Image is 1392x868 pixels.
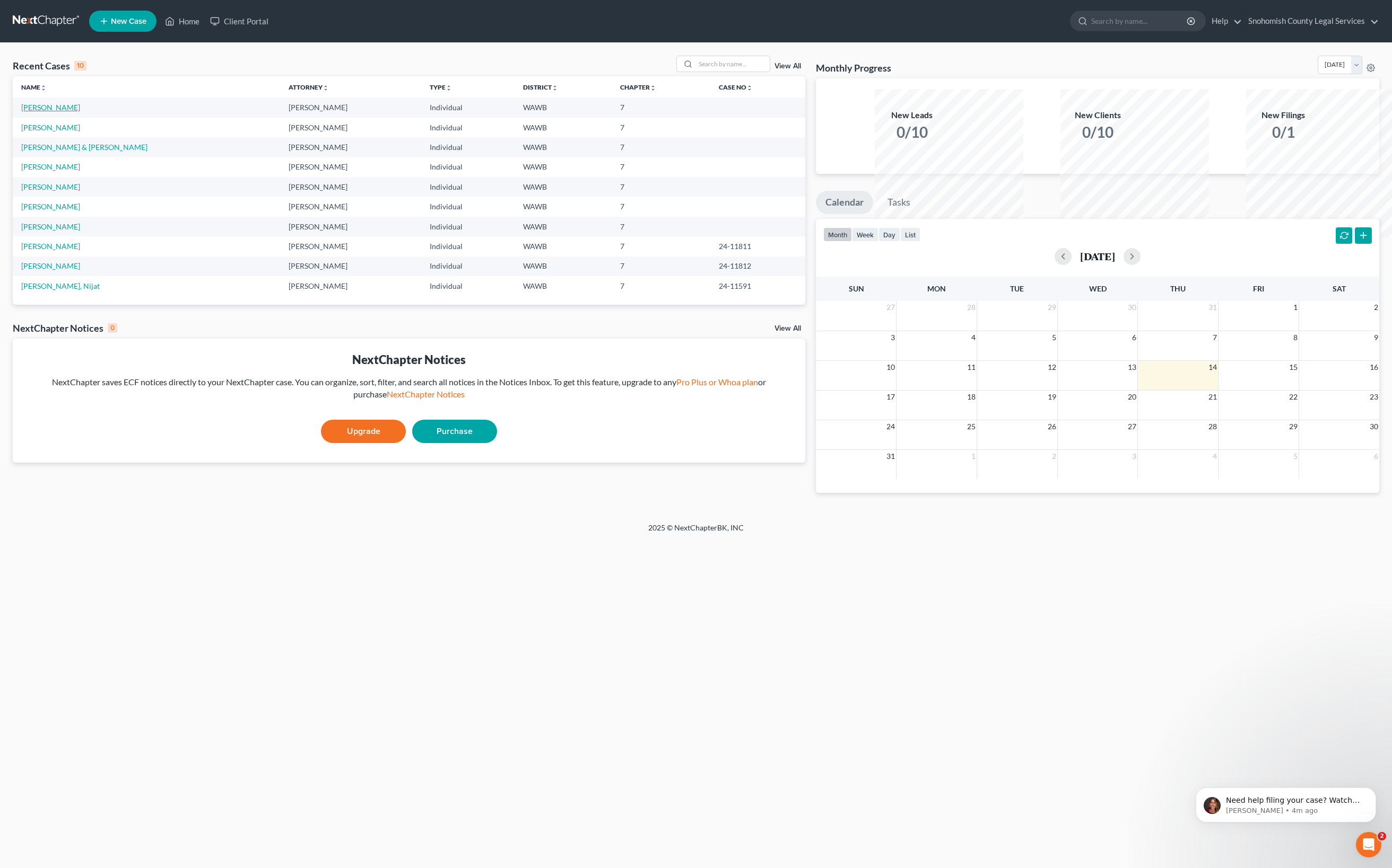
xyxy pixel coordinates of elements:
[1207,391,1218,403] span: 21
[1246,121,1320,143] div: 0/1
[900,227,920,242] button: list
[1356,832,1381,857] iframe: Intercom live chat
[280,236,422,256] td: [PERSON_NAME]
[620,83,656,91] a: Chapterunfold_more
[552,85,558,91] i: unfold_more
[710,276,805,296] td: 24-11591
[280,118,422,137] td: [PERSON_NAME]
[515,217,612,236] td: WAWB
[1369,391,1379,403] span: 23
[387,389,465,399] a: NextChapter Notices
[966,420,977,433] span: 25
[970,331,977,344] span: 4
[421,256,514,276] td: Individual
[1047,361,1057,374] span: 12
[1080,251,1115,262] h2: [DATE]
[13,322,117,334] div: NextChapter Notices
[1170,284,1186,293] span: Thu
[1288,361,1299,374] span: 15
[421,236,514,256] td: Individual
[885,391,896,403] span: 17
[74,61,86,70] div: 10
[280,197,422,216] td: [PERSON_NAME]
[289,83,329,91] a: Attorneyunfold_more
[1292,331,1299,344] span: 8
[695,56,770,72] input: Search by name...
[612,236,711,256] td: 7
[21,202,80,211] a: [PERSON_NAME]
[1373,450,1379,463] span: 6
[40,85,47,91] i: unfold_more
[1060,109,1135,121] div: New Clients
[21,182,80,191] a: [PERSON_NAME]
[421,276,514,296] td: Individual
[1288,391,1299,403] span: 22
[612,118,711,137] td: 7
[421,118,514,137] td: Individual
[523,83,558,91] a: Districtunfold_more
[280,98,422,117] td: [PERSON_NAME]
[280,276,422,296] td: [PERSON_NAME]
[966,391,977,403] span: 18
[430,83,452,91] a: Typeunfold_more
[775,63,801,70] a: View All
[650,85,656,91] i: unfold_more
[21,376,797,401] div: NextChapter saves ECF notices directly to your NextChapter case. You can organize, sort, filter, ...
[1051,331,1057,344] span: 5
[885,301,896,314] span: 27
[1051,450,1057,463] span: 2
[1292,301,1299,314] span: 1
[21,103,80,112] a: [PERSON_NAME]
[970,450,977,463] span: 1
[21,123,80,132] a: [PERSON_NAME]
[1127,301,1137,314] span: 30
[823,227,852,242] button: month
[1047,301,1057,314] span: 29
[21,351,797,368] div: NextChapter Notices
[1288,420,1299,433] span: 29
[21,242,80,251] a: [PERSON_NAME]
[108,323,117,333] div: 0
[21,281,100,290] a: [PERSON_NAME], Nijat
[421,98,514,117] td: Individual
[1378,832,1386,840] span: 2
[1369,420,1379,433] span: 30
[1127,361,1137,374] span: 13
[885,361,896,374] span: 10
[927,284,946,293] span: Mon
[612,276,711,296] td: 7
[421,197,514,216] td: Individual
[875,109,949,121] div: New Leads
[1292,450,1299,463] span: 5
[612,137,711,157] td: 7
[885,450,896,463] span: 31
[280,177,422,197] td: [PERSON_NAME]
[966,301,977,314] span: 28
[421,157,514,177] td: Individual
[446,85,452,91] i: unfold_more
[612,256,711,276] td: 7
[421,217,514,236] td: Individual
[1131,450,1137,463] span: 3
[966,361,977,374] span: 11
[21,143,147,152] a: [PERSON_NAME] & [PERSON_NAME]
[1373,301,1379,314] span: 2
[875,121,949,143] div: 0/10
[515,256,612,276] td: WAWB
[878,191,920,214] a: Tasks
[1047,391,1057,403] span: 19
[1180,765,1392,839] iframe: Intercom notifications message
[1246,109,1320,121] div: New Filings
[421,137,514,157] td: Individual
[612,157,711,177] td: 7
[746,85,753,91] i: unfold_more
[515,118,612,137] td: WAWB
[321,420,406,443] a: Upgrade
[1091,11,1188,31] input: Search by name...
[515,137,612,157] td: WAWB
[280,137,422,157] td: [PERSON_NAME]
[849,284,864,293] span: Sun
